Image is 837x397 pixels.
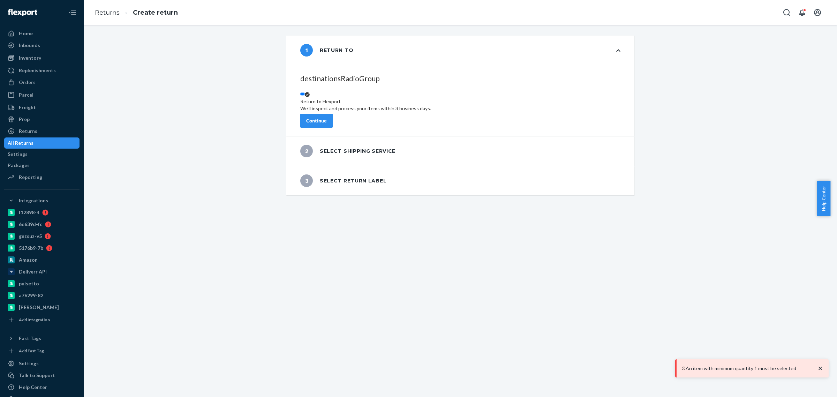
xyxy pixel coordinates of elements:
[19,54,41,61] div: Inventory
[19,30,33,37] div: Home
[4,114,80,125] a: Prep
[4,172,80,183] a: Reporting
[4,137,80,149] a: All Returns
[19,116,30,123] div: Prep
[19,256,38,263] div: Amazon
[4,219,80,230] a: 6e639d-fc
[4,65,80,76] a: Replenishments
[4,266,80,277] a: Deliverr API
[4,40,80,51] a: Inbounds
[300,174,313,187] span: 3
[4,242,80,254] a: 5176b9-7b
[95,9,120,16] a: Returns
[300,174,386,187] div: Select return label
[19,221,42,228] div: 6e639d-fc
[4,102,80,113] a: Freight
[19,197,48,204] div: Integrations
[4,333,80,344] button: Fast Tags
[300,73,620,84] legend: destinationsRadioGroup
[4,77,80,88] a: Orders
[19,280,39,287] div: pulsetto
[4,278,80,289] a: pulsetto
[19,317,50,323] div: Add Integration
[300,92,305,96] input: Return to FlexportWe'll inspect and process your items within 3 business days.
[300,105,431,112] div: We'll inspect and process your items within 3 business days.
[19,209,39,216] div: f12898-4
[19,245,43,252] div: 5176b9-7b
[19,268,47,275] div: Deliverr API
[19,79,36,86] div: Orders
[4,160,80,171] a: Packages
[810,6,824,20] button: Open account menu
[300,44,353,57] div: Return to
[780,6,794,20] button: Open Search Box
[4,195,80,206] button: Integrations
[4,126,80,137] a: Returns
[817,365,824,372] svg: close toast
[66,6,80,20] button: Close Navigation
[19,335,41,342] div: Fast Tags
[4,52,80,63] a: Inventory
[4,28,80,39] a: Home
[19,360,39,367] div: Settings
[4,254,80,265] a: Amazon
[19,292,43,299] div: a76299-82
[4,290,80,301] a: a76299-82
[300,44,313,57] span: 1
[19,128,37,135] div: Returns
[19,348,44,354] div: Add Fast Tag
[4,358,80,369] a: Settings
[4,347,80,355] a: Add Fast Tag
[19,233,42,240] div: gnzsuz-v5
[300,98,431,105] div: Return to Flexport
[19,67,56,74] div: Replenishments
[4,370,80,381] a: Talk to Support
[300,145,395,157] div: Select shipping service
[4,231,80,242] a: gnzsuz-v5
[4,302,80,313] a: [PERSON_NAME]
[306,117,327,124] div: Continue
[4,316,80,324] a: Add Integration
[795,6,809,20] button: Open notifications
[4,207,80,218] a: f12898-4
[4,89,80,100] a: Parcel
[19,372,55,379] div: Talk to Support
[89,2,183,23] ol: breadcrumbs
[300,114,333,128] button: Continue
[8,9,37,16] img: Flexport logo
[19,42,40,49] div: Inbounds
[19,104,36,111] div: Freight
[19,91,33,98] div: Parcel
[19,304,59,311] div: [PERSON_NAME]
[19,174,42,181] div: Reporting
[8,151,28,158] div: Settings
[300,145,313,157] span: 2
[817,181,830,216] button: Help Center
[19,384,47,391] div: Help Center
[4,382,80,393] a: Help Center
[4,149,80,160] a: Settings
[686,365,810,372] p: An item with minimum quantity 1 must be selected
[8,162,30,169] div: Packages
[8,140,33,147] div: All Returns
[133,9,178,16] a: Create return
